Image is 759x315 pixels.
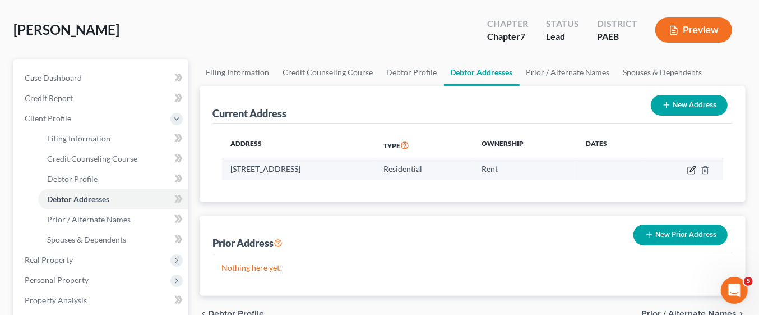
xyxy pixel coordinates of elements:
[25,255,73,264] span: Real Property
[597,17,637,30] div: District
[25,113,71,123] span: Client Profile
[47,214,131,224] span: Prior / Alternate Names
[38,169,188,189] a: Debtor Profile
[520,59,617,86] a: Prior / Alternate Names
[374,158,473,180] td: Residential
[577,133,645,158] th: Dates
[16,290,188,311] a: Property Analysis
[651,95,728,116] button: New Address
[444,59,520,86] a: Debtor Addresses
[38,129,188,149] a: Filing Information
[633,225,728,245] button: New Prior Address
[380,59,444,86] a: Debtor Profile
[47,174,98,184] span: Debtor Profile
[655,17,732,43] button: Preview
[38,149,188,169] a: Credit Counseling Course
[25,275,89,285] span: Personal Property
[222,262,724,273] p: Nothing here yet!
[25,93,73,103] span: Credit Report
[25,295,87,305] span: Property Analysis
[47,134,110,143] span: Filing Information
[213,107,287,120] div: Current Address
[487,30,528,43] div: Chapter
[47,235,126,244] span: Spouses & Dependents
[222,133,375,158] th: Address
[744,277,753,286] span: 5
[546,30,579,43] div: Lead
[13,21,119,38] span: [PERSON_NAME]
[473,133,577,158] th: Ownership
[617,59,709,86] a: Spouses & Dependents
[222,158,375,180] td: [STREET_ADDRESS]
[374,133,473,158] th: Type
[213,236,283,250] div: Prior Address
[25,73,82,83] span: Case Dashboard
[473,158,577,180] td: Rent
[200,59,276,86] a: Filing Information
[38,230,188,250] a: Spouses & Dependents
[597,30,637,43] div: PAEB
[520,31,525,42] span: 7
[546,17,579,30] div: Status
[276,59,380,86] a: Credit Counseling Course
[487,17,528,30] div: Chapter
[47,154,137,163] span: Credit Counseling Course
[16,88,188,108] a: Credit Report
[38,209,188,230] a: Prior / Alternate Names
[47,194,109,204] span: Debtor Addresses
[38,189,188,209] a: Debtor Addresses
[721,277,748,304] iframe: Intercom live chat
[16,68,188,88] a: Case Dashboard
